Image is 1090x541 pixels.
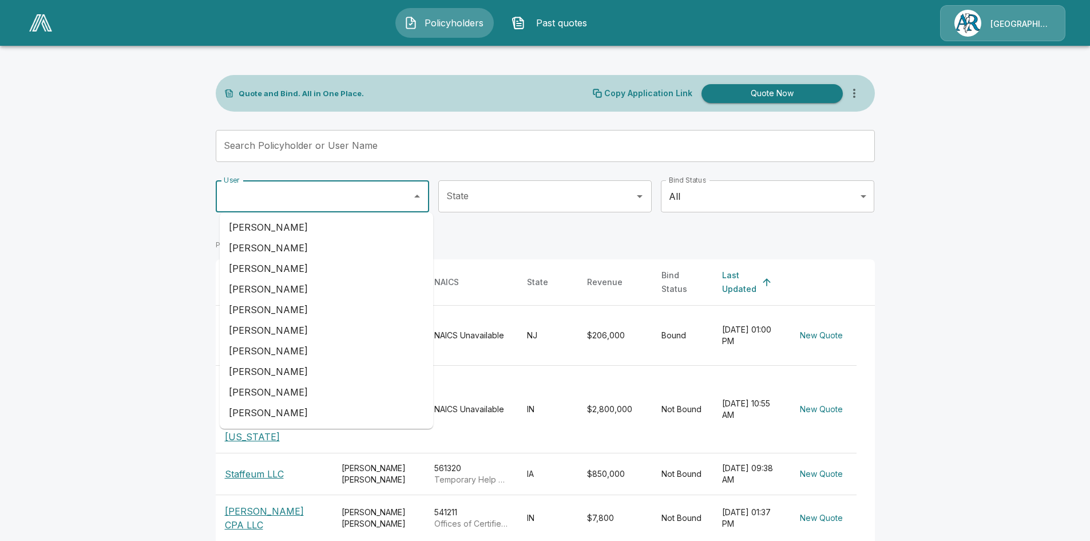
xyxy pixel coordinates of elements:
td: NAICS Unavailable [425,306,518,366]
div: NAICS [434,275,459,289]
td: $850,000 [578,453,652,495]
td: $206,000 [578,306,652,366]
td: [DATE] 01:00 PM [713,306,786,366]
li: [PERSON_NAME] [220,341,433,361]
td: IA [518,453,578,495]
p: Staffeum LLC [225,467,284,481]
div: [PERSON_NAME] [PERSON_NAME] [342,463,416,485]
td: Not Bound [652,366,713,453]
span: Policyholders [422,16,485,30]
div: Revenue [587,275,623,289]
div: [PERSON_NAME] [PERSON_NAME] [342,507,416,530]
label: Bind Status [669,175,706,185]
li: [PERSON_NAME] [220,320,433,341]
li: [PERSON_NAME] [220,402,433,423]
td: NAICS Unavailable [425,366,518,453]
button: New Quote [795,508,847,529]
li: [PERSON_NAME] [220,238,433,258]
button: more [843,82,866,105]
img: AA Logo [29,14,52,31]
p: Offices of Certified Public Accountants [434,518,509,530]
li: [PERSON_NAME] [220,279,433,299]
li: [PERSON_NAME] [220,423,433,444]
label: User [224,175,240,185]
div: Last Updated [722,268,756,296]
td: [DATE] 09:38 AM [713,453,786,495]
p: Temporary Help Services [434,474,509,485]
button: New Quote [795,325,847,346]
td: Bound [652,306,713,366]
button: New Quote [795,464,847,485]
img: Past quotes Icon [512,16,525,30]
td: Not Bound [652,453,713,495]
p: POLICYHOLDERS [216,240,275,250]
li: [PERSON_NAME] [220,217,433,238]
button: Quote Now [701,84,843,103]
button: Open [632,188,648,204]
li: [PERSON_NAME] [220,361,433,382]
div: All [661,180,874,212]
li: [PERSON_NAME] [220,382,433,402]
div: State [527,275,548,289]
button: Past quotes IconPast quotes [503,8,601,38]
p: Copy Application Link [604,89,692,97]
p: Quote and Bind. All in One Place. [239,90,364,97]
span: Past quotes [530,16,593,30]
li: [PERSON_NAME] [220,299,433,320]
div: 541211 [434,507,509,530]
div: 561320 [434,463,509,485]
a: Quote Now [697,84,843,103]
th: Bind Status [652,259,713,306]
button: Close [409,188,425,204]
p: [PERSON_NAME] CPA LLC [225,504,323,532]
img: Policyholders Icon [404,16,418,30]
td: [DATE] 10:55 AM [713,366,786,453]
li: [PERSON_NAME] [220,258,433,279]
td: NJ [518,306,578,366]
button: Policyholders IconPolicyholders [395,8,494,38]
td: $2,800,000 [578,366,652,453]
button: New Quote [795,399,847,420]
td: IN [518,366,578,453]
